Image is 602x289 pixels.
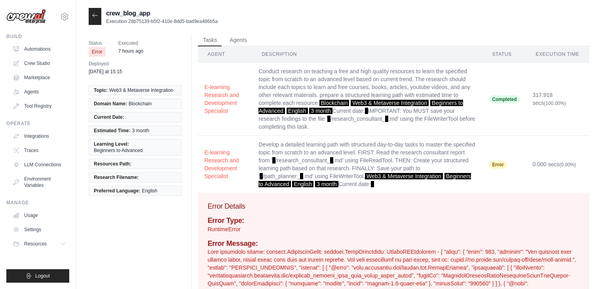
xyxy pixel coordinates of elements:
[94,127,130,134] span: Estimated Time:
[207,217,580,225] h4: Error Type:
[365,173,443,179] span: Web3 & Metaverse Integration
[94,141,129,147] span: Learning Level:
[483,46,526,63] th: Status
[198,46,252,63] th: Agent
[94,87,108,93] span: Topic:
[106,18,218,25] p: Execution 28b75139-b5f2-410e-8dd5-bad9ea486b5a
[319,100,349,106] span: Blockchain
[292,181,313,187] span: English
[198,34,222,46] button: Tasks
[489,161,507,169] span: Error
[6,9,46,24] img: Logo
[6,33,69,40] div: Build
[109,87,173,93] span: Web3 & Metaverse Integration
[94,101,127,107] span: Domain Name:
[9,43,69,55] a: Automations
[94,147,142,154] span: Beginners to Advanced
[94,188,140,194] span: Preferred Language:
[287,108,308,114] span: English
[258,100,463,114] span: Beginners to Advanced
[544,101,566,106] span: (100.00%)
[9,71,69,84] a: Marketplace
[204,148,246,180] button: E-learning Research and Development Specialist
[89,39,106,47] span: Status
[489,95,520,103] span: Completed
[9,223,69,236] a: Settings
[309,108,332,114] span: 3 month
[204,83,246,115] button: E-learning Research and Development Specialist
[89,69,122,74] time: September 12, 2025 at 15:15 IST
[9,130,69,143] a: Integrations
[315,181,338,187] span: 3 month
[9,86,69,98] a: Agents
[351,100,429,106] span: Web3 & Metaverse Integration
[252,136,482,193] td: Develop a detailed learning path with structured day-to-day tasks to master the specified topic f...
[24,241,47,247] span: Resources
[9,100,69,112] a: Tool Registry
[526,63,589,136] td: 317.918 secs
[9,144,69,157] a: Traces
[9,158,69,171] a: LLM Connections
[9,238,69,250] button: Resources
[6,120,69,127] div: Operate
[132,127,149,134] span: 3 month
[207,225,580,233] p: RuntimeError
[129,101,152,107] span: Blockchain
[207,201,580,212] h3: Error Details
[9,57,69,70] a: Crew Studio
[526,136,589,193] td: 0.000 secs
[118,48,143,54] time: September 13, 2025 at 10:26 IST
[207,240,580,248] h4: Error Message:
[252,46,482,63] th: Description
[252,63,482,136] td: Conduct research on teaching a free and high quality resources to learn the specified topic from ...
[94,114,124,120] span: Current Date:
[94,174,139,181] span: Research Filename:
[9,209,69,222] a: Usage
[118,39,143,47] span: Executed
[89,47,106,57] span: Error
[225,34,252,46] button: Agents
[6,269,69,283] button: Logout
[142,188,157,194] span: English
[9,173,69,192] a: Environment Variables
[559,162,576,167] span: (0.00%)
[106,9,218,18] h2: crew_blog_app
[89,60,122,68] span: Deployed
[35,273,50,279] span: Logout
[526,46,589,63] th: Execution Time
[94,161,131,167] span: Resources Path:
[6,200,69,206] div: Manage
